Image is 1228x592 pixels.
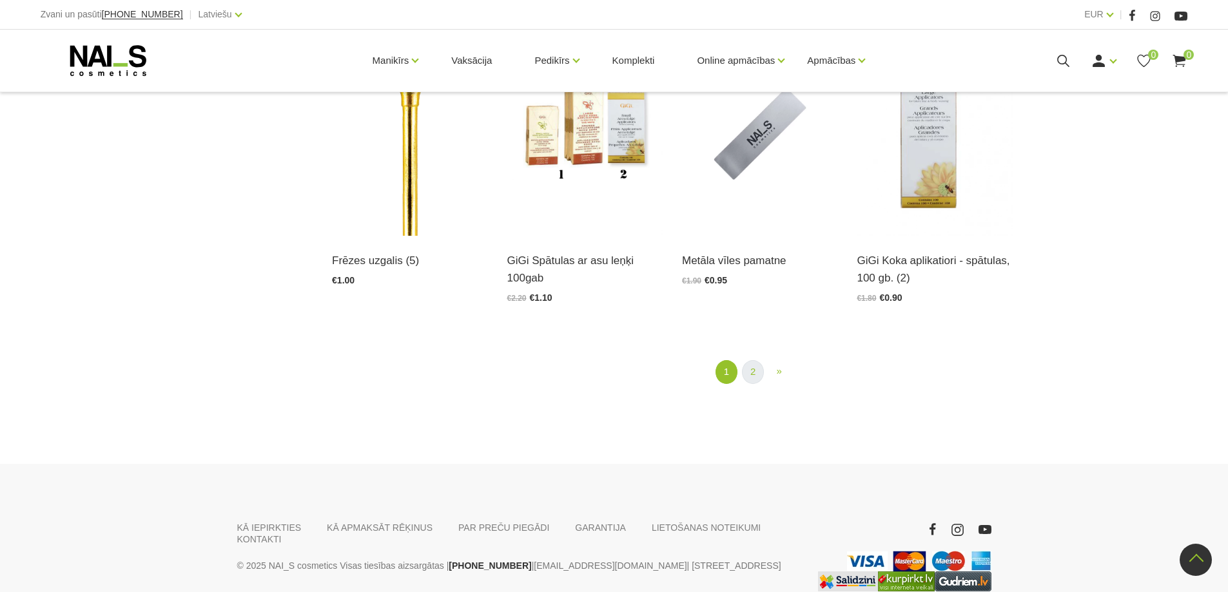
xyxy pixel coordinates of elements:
[1084,6,1104,22] a: EUR
[441,30,502,91] a: Vaksācija
[199,6,232,22] a: Latviešu
[237,522,302,533] a: KĀ IEPIRKTIES
[507,294,527,303] span: €2.20
[705,275,727,285] span: €0.95
[507,22,663,236] img: Koka aplikatori (spatulas) vaksācijai ar asu lenķi. Vienreizlietojami. Piemēroti maziem ķermeņa l...
[332,252,487,269] a: Frēzes uzgalis (5)
[935,571,991,591] img: www.gudriem.lv/veikali/lv
[879,292,902,303] span: €0.90
[602,30,665,91] a: Komplekti
[742,360,764,384] a: 2
[682,252,837,269] a: Metāla vīles pamatne
[332,275,355,285] span: €1.00
[682,276,701,285] span: €1.90
[1120,6,1122,23] span: |
[332,22,487,236] img: Dažādu veidu frēžu uzgaļiKomplektācija - 1 gabSmilšapapīra freēžu uzgaļi - 10gab...
[507,252,663,287] a: GiGi Spātulas ar asu leņķi 100gab
[682,22,837,236] img: METĀLA VĪĻU PAMATNESVeidi:- 180 x 28 mm (Half Moon)- 90 x 25 mm (Straight Buff)- “Taisnā”, 12x13m...
[1148,50,1158,60] span: 0
[575,522,626,533] a: GARANTIJA
[776,365,781,376] span: »
[458,522,549,533] a: PAR PREČU PIEGĀDI
[1184,50,1194,60] span: 0
[102,9,183,19] span: [PHONE_NUMBER]
[530,292,552,303] span: €1.10
[449,558,531,573] a: [PHONE_NUMBER]
[818,571,878,591] img: Labākā cena interneta veikalos - Samsung, Cena, iPhone, Mobilie telefoni
[697,35,775,86] a: Online apmācības
[652,522,761,533] a: LIETOŠANAS NOTEIKUMI
[327,522,433,533] a: KĀ APMAKSĀT RĒĶINUS
[857,252,1012,287] a: GiGi Koka aplikatiori - spātulas, 100 gb. (2)
[857,22,1012,236] img: Koka aplikatori (spatulas) ar noapaļotiem galiem ķermeņa vaksācijai. Piemēroti lieliem ķermeņa la...
[102,10,183,19] a: [PHONE_NUMBER]
[534,558,687,573] a: [EMAIL_ADDRESS][DOMAIN_NAME]
[190,6,192,23] span: |
[41,6,183,23] div: Zvani un pasūti
[807,35,855,86] a: Apmācības
[237,533,282,545] a: KONTAKTI
[935,571,991,591] a: https://www.gudriem.lv/veikali/lv
[332,360,1187,384] nav: catalog-product-list
[716,360,737,384] a: 1
[857,294,876,303] span: €1.80
[1171,53,1187,69] a: 0
[237,558,798,573] p: © 2025 NAI_S cosmetics Visas tiesības aizsargātas | | | [STREET_ADDRESS]
[1136,53,1152,69] a: 0
[373,35,409,86] a: Manikīrs
[534,35,569,86] a: Pedikīrs
[878,571,935,591] img: Lielākais Latvijas interneta veikalu preču meklētājs
[768,360,789,383] a: Next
